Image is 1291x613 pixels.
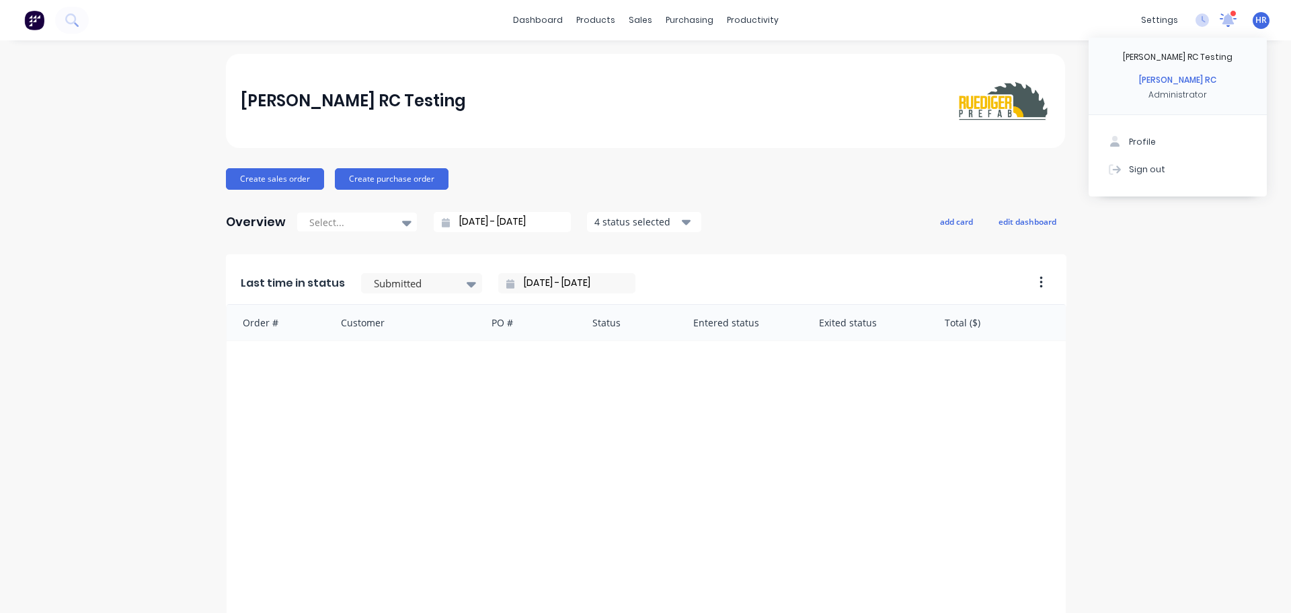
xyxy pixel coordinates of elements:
div: productivity [720,10,785,30]
div: Total ($) [931,305,1066,340]
button: add card [931,213,982,230]
div: Exited status [806,305,931,340]
div: 4 status selected [594,215,679,229]
a: dashboard [506,10,570,30]
div: Status [579,305,680,340]
button: Profile [1089,129,1267,155]
button: Create purchase order [335,168,448,190]
div: Sign out [1129,163,1165,175]
div: purchasing [659,10,720,30]
div: [PERSON_NAME] RC Testing [1123,51,1233,63]
div: sales [622,10,659,30]
div: PO # [478,305,579,340]
button: 4 status selected [587,212,701,232]
div: Profile [1129,136,1156,148]
button: Sign out [1089,155,1267,182]
div: [PERSON_NAME] RC [1139,74,1216,86]
button: edit dashboard [990,213,1065,230]
button: Create sales order [226,168,324,190]
img: Factory [24,10,44,30]
div: Order # [227,305,327,340]
div: settings [1134,10,1185,30]
input: Filter by date [514,273,630,293]
div: products [570,10,622,30]
div: [PERSON_NAME] RC Testing [241,87,466,114]
div: Customer [327,305,479,340]
div: Entered status [680,305,806,340]
span: HR [1255,14,1267,26]
div: Administrator [1148,89,1207,101]
img: Harry RC Testing [956,77,1050,124]
div: Overview [226,209,286,236]
span: Last time in status [241,275,345,291]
